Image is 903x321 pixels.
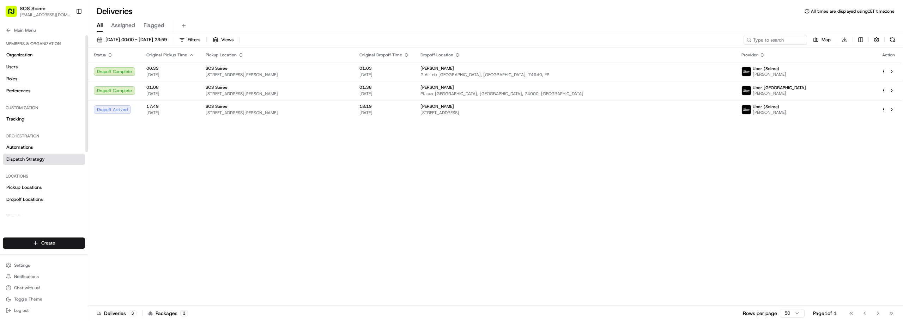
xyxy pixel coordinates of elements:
[420,104,454,109] span: [PERSON_NAME]
[67,138,113,146] span: API Documentation
[743,310,777,317] p: Rows per page
[7,67,20,80] img: 1736555255976-a54dd68f-1ca7-489b-9aae-adbdc363a1c4
[111,21,135,30] span: Assigned
[129,310,137,316] div: 3
[420,66,454,71] span: [PERSON_NAME]
[206,66,228,71] span: SOS Soirée
[420,52,453,58] span: Dropoff Location
[20,5,46,12] button: SOS Soiree
[3,237,85,249] button: Create
[7,139,13,145] div: 📗
[3,25,85,35] button: Main Menu
[180,310,188,316] div: 3
[14,27,36,33] span: Main Menu
[14,285,40,291] span: Chat with us!
[753,72,786,77] span: [PERSON_NAME]
[3,113,85,125] a: Tracking
[60,139,65,145] div: 💻
[14,138,54,146] span: Knowledge Base
[144,21,164,30] span: Flagged
[359,72,409,78] span: [DATE]
[146,66,194,71] span: 00:33
[188,37,200,43] span: Filters
[7,28,128,39] p: Welcome 👋
[206,104,228,109] span: SOS Soirée
[18,45,116,53] input: Clear
[22,109,51,115] span: Regen Pajulas
[146,91,194,97] span: [DATE]
[742,67,751,76] img: uber-new-logo.jpeg
[14,110,20,115] img: 1736555255976-a54dd68f-1ca7-489b-9aae-adbdc363a1c4
[14,263,30,268] span: Settings
[3,38,85,49] div: Members & Organization
[148,310,188,317] div: Packages
[57,109,70,115] span: 9 févr.
[359,52,402,58] span: Original Dropoff Time
[50,155,85,161] a: Powered byPylon
[14,308,29,313] span: Log out
[6,144,33,150] span: Automations
[70,156,85,161] span: Pylon
[742,86,751,95] img: uber-new-logo.jpeg
[753,85,806,91] span: Uber [GEOGRAPHIC_DATA]
[20,12,70,18] button: [EMAIL_ADDRESS][DOMAIN_NAME]
[7,92,45,97] div: Past conversations
[420,110,730,116] span: [STREET_ADDRESS]
[3,211,85,222] div: Billing
[811,8,895,14] span: All times are displayed using CET timezone
[3,171,85,182] div: Locations
[97,310,137,317] div: Deliveries
[7,103,18,114] img: Regen Pajulas
[14,274,39,279] span: Notifications
[210,35,237,45] button: Views
[146,72,194,78] span: [DATE]
[822,37,831,43] span: Map
[53,109,55,115] span: •
[24,74,89,80] div: We're available if you need us!
[813,310,837,317] div: Page 1 of 1
[206,72,348,78] span: [STREET_ADDRESS][PERSON_NAME]
[753,91,806,96] span: [PERSON_NAME]
[6,156,45,162] span: Dispatch Strategy
[176,35,204,45] button: Filters
[120,69,128,78] button: Start new chat
[3,85,85,97] a: Preferences
[881,52,896,58] div: Action
[94,52,106,58] span: Status
[57,136,116,148] a: 💻API Documentation
[206,110,348,116] span: [STREET_ADDRESS][PERSON_NAME]
[146,104,194,109] span: 17:49
[3,194,85,205] a: Dropoff Locations
[744,35,807,45] input: Type to search
[6,52,32,58] span: Organization
[206,52,237,58] span: Pickup Location
[146,52,187,58] span: Original Pickup Time
[146,110,194,116] span: [DATE]
[359,85,409,90] span: 01:38
[94,35,170,45] button: [DATE] 00:00 - [DATE] 23:59
[206,85,228,90] span: SOS Soirée
[3,61,85,73] a: Users
[3,182,85,193] a: Pickup Locations
[105,37,167,43] span: [DATE] 00:00 - [DATE] 23:59
[359,66,409,71] span: 01:03
[6,76,17,82] span: Roles
[206,91,348,97] span: [STREET_ADDRESS][PERSON_NAME]
[3,154,85,165] a: Dispatch Strategy
[420,91,730,97] span: Pl. aux [GEOGRAPHIC_DATA], [GEOGRAPHIC_DATA], 74000, [GEOGRAPHIC_DATA]
[4,136,57,148] a: 📗Knowledge Base
[14,296,42,302] span: Toggle Theme
[3,272,85,282] button: Notifications
[3,130,85,142] div: Orchestration
[24,67,116,74] div: Start new chat
[6,88,30,94] span: Preferences
[753,66,779,72] span: Uber (Soiree)
[97,21,103,30] span: All
[97,6,133,17] h1: Deliveries
[753,110,786,115] span: [PERSON_NAME]
[3,260,85,270] button: Settings
[359,91,409,97] span: [DATE]
[359,110,409,116] span: [DATE]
